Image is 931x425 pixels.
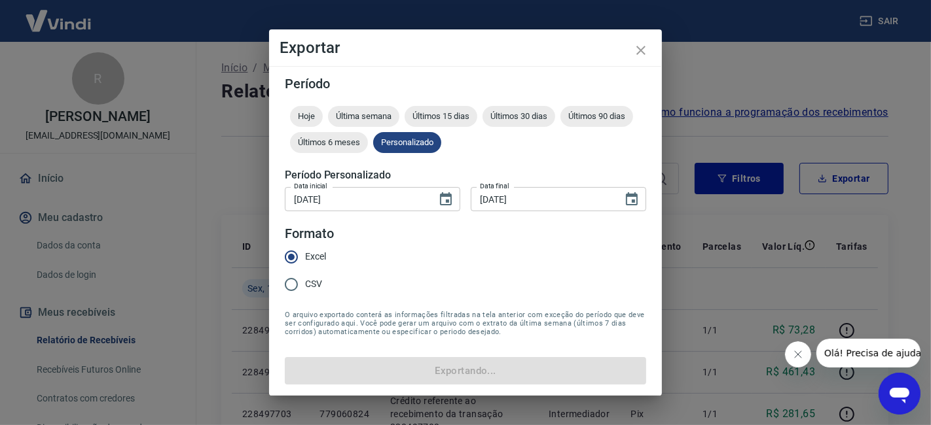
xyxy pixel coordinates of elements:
[294,181,327,191] label: Data inicial
[560,106,633,127] div: Últimos 90 dias
[373,132,441,153] div: Personalizado
[285,311,646,336] span: O arquivo exportado conterá as informações filtradas na tela anterior com exceção do período que ...
[625,35,657,66] button: close
[285,224,334,243] legend: Formato
[483,106,555,127] div: Últimos 30 dias
[405,111,477,121] span: Últimos 15 dias
[483,111,555,121] span: Últimos 30 dias
[305,277,322,291] span: CSV
[785,341,811,367] iframe: Fechar mensagem
[373,137,441,147] span: Personalizado
[290,106,323,127] div: Hoje
[305,250,326,263] span: Excel
[816,339,921,367] iframe: Mensagem da empresa
[433,186,459,212] button: Choose date, selected date is 18 de set de 2025
[328,106,399,127] div: Última semana
[405,106,477,127] div: Últimos 15 dias
[285,187,428,211] input: DD/MM/YYYY
[290,137,368,147] span: Últimos 6 meses
[480,181,509,191] label: Data final
[879,373,921,415] iframe: Botão para abrir a janela de mensagens
[285,169,646,182] h5: Período Personalizado
[619,186,645,212] button: Choose date, selected date is 19 de set de 2025
[290,132,368,153] div: Últimos 6 meses
[560,111,633,121] span: Últimos 90 dias
[290,111,323,121] span: Hoje
[280,40,651,56] h4: Exportar
[471,187,613,211] input: DD/MM/YYYY
[328,111,399,121] span: Última semana
[285,77,646,90] h5: Período
[8,9,110,20] span: Olá! Precisa de ajuda?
